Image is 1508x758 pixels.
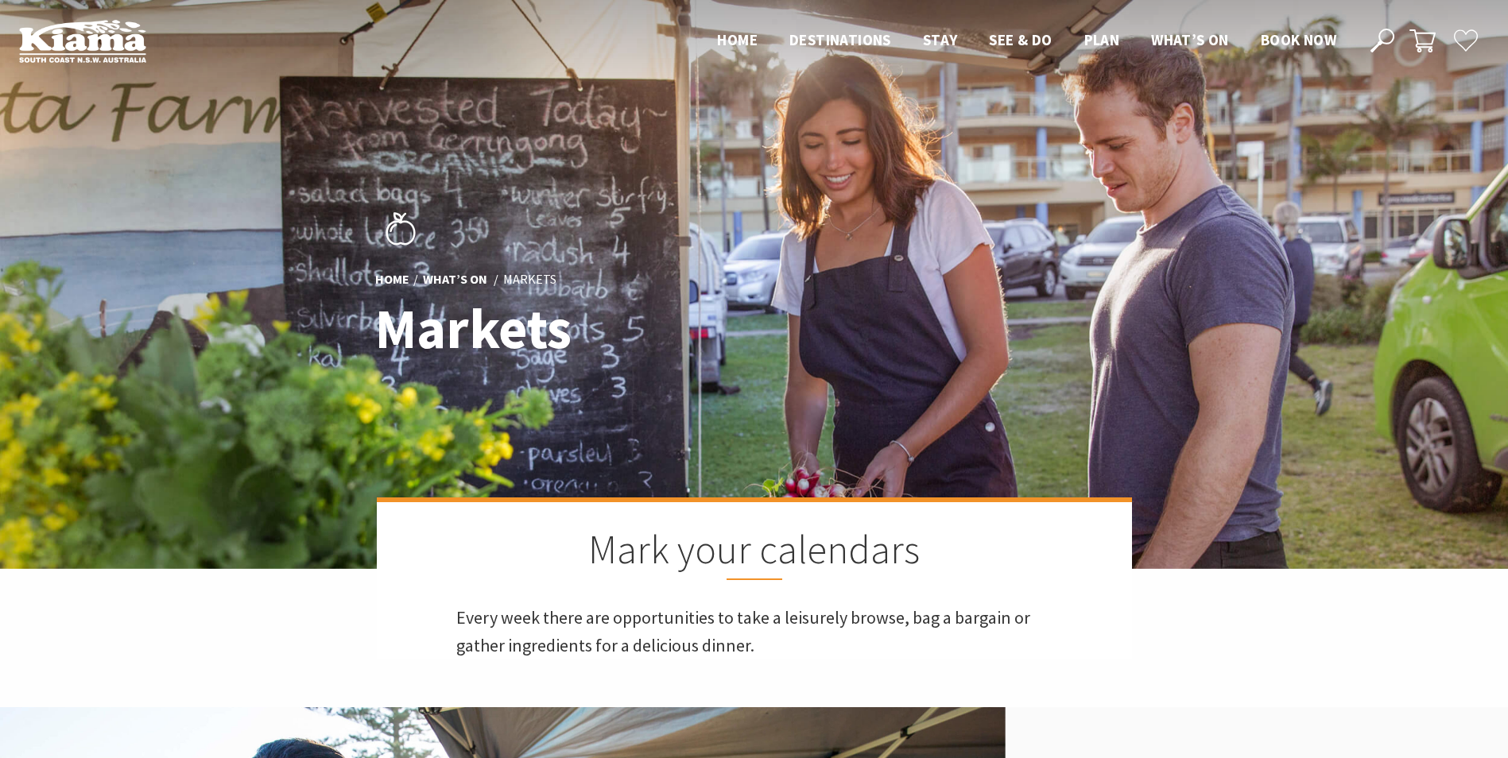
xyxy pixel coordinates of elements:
span: Stay [923,30,958,49]
a: What’s On [423,271,487,288]
span: See & Do [989,30,1052,49]
h1: Markets [375,298,824,359]
h2: Mark your calendars [456,526,1052,580]
p: Every week there are opportunities to take a leisurely browse, bag a bargain or gather ingredient... [456,604,1052,659]
span: Destinations [789,30,891,49]
span: Plan [1084,30,1120,49]
span: What’s On [1151,30,1229,49]
a: Home [375,271,409,288]
nav: Main Menu [701,28,1352,54]
img: Kiama Logo [19,19,146,63]
span: Book now [1261,30,1336,49]
li: Markets [503,269,556,290]
span: Home [717,30,758,49]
